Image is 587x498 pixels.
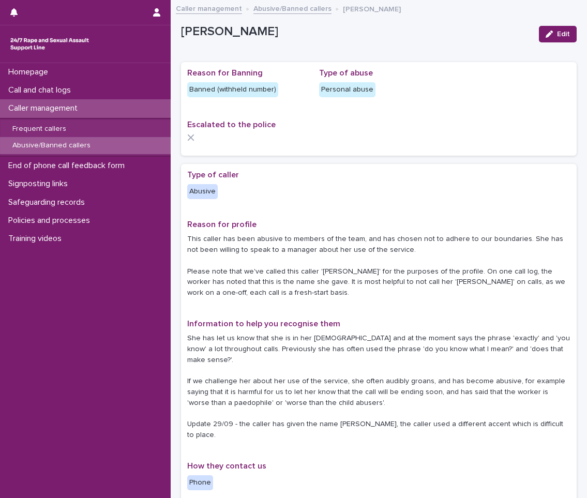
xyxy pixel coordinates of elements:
a: Caller management [176,2,242,14]
span: Edit [557,31,570,38]
p: Call and chat logs [4,85,79,95]
p: [PERSON_NAME] [181,24,531,39]
span: Reason for profile [187,220,257,229]
img: rhQMoQhaT3yELyF149Cw [8,34,91,54]
p: Abusive/Banned callers [4,141,99,150]
div: Banned (withheld number) [187,82,278,97]
p: Training videos [4,234,70,244]
span: How they contact us [187,462,266,470]
span: Information to help you recognise them [187,320,340,328]
p: This caller has been abusive to members of the team, and has chosen not to adhere to our boundari... [187,234,570,298]
a: Abusive/Banned callers [253,2,332,14]
div: Abusive [187,184,218,199]
p: She has let us know that she is in her [DEMOGRAPHIC_DATA] and at the moment says the phrase 'exac... [187,333,570,441]
button: Edit [539,26,577,42]
span: Escalated to the police [187,120,276,129]
p: Signposting links [4,179,76,189]
p: Frequent callers [4,125,74,133]
p: [PERSON_NAME] [343,3,401,14]
p: Policies and processes [4,216,98,225]
div: Personal abuse [319,82,375,97]
div: Phone [187,475,213,490]
p: Homepage [4,67,56,77]
p: Safeguarding records [4,198,93,207]
span: Type of abuse [319,69,373,77]
p: End of phone call feedback form [4,161,133,171]
p: Caller management [4,103,86,113]
span: Type of caller [187,171,239,179]
span: Reason for Banning [187,69,263,77]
